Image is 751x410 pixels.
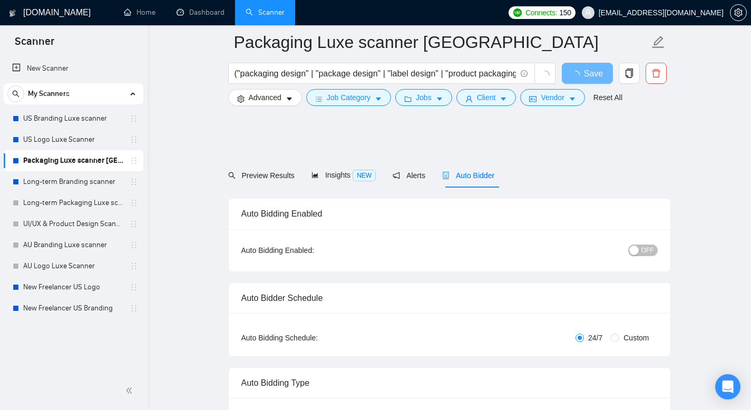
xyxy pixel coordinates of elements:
[529,95,537,103] span: idcard
[395,89,452,106] button: folderJobscaret-down
[404,95,412,103] span: folder
[584,67,603,80] span: Save
[540,71,550,80] span: loading
[23,298,123,319] a: New Freelancer US Branding
[465,95,473,103] span: user
[306,89,391,106] button: barsJob Categorycaret-down
[23,192,123,213] a: Long-term Packaging Luxe scanner
[393,172,400,179] span: notification
[234,29,649,55] input: Scanner name...
[237,95,245,103] span: setting
[23,129,123,150] a: US Logo Luxe Scanner
[442,172,450,179] span: robot
[241,332,380,344] div: Auto Bidding Schedule:
[715,374,740,399] div: Open Intercom Messenger
[23,277,123,298] a: New Freelancer US Logo
[228,172,236,179] span: search
[541,92,564,103] span: Vendor
[130,262,138,270] span: holder
[416,92,432,103] span: Jobs
[651,35,665,49] span: edit
[456,89,516,106] button: userClientcaret-down
[235,67,516,80] input: Search Freelance Jobs...
[124,8,155,17] a: homeHome
[521,70,528,77] span: info-circle
[436,95,443,103] span: caret-down
[584,9,592,16] span: user
[593,92,622,103] a: Reset All
[125,385,136,396] span: double-left
[23,213,123,235] a: UI/UX & Product Design Scanner
[641,245,654,256] span: OFF
[228,89,302,106] button: settingAdvancedcaret-down
[619,332,653,344] span: Custom
[23,235,123,256] a: AU Branding Luxe scanner
[23,171,123,192] a: Long-term Branding scanner
[6,34,63,56] span: Scanner
[619,69,639,78] span: copy
[730,8,746,17] span: setting
[571,71,584,79] span: loading
[177,8,225,17] a: dashboardDashboard
[8,90,24,97] span: search
[559,7,571,18] span: 150
[730,8,747,17] a: setting
[477,92,496,103] span: Client
[241,245,380,256] div: Auto Bidding Enabled:
[646,63,667,84] button: delete
[241,199,658,229] div: Auto Bidding Enabled
[23,150,123,171] a: Packaging Luxe scanner [GEOGRAPHIC_DATA]
[130,283,138,291] span: holder
[241,368,658,398] div: Auto Bidding Type
[311,171,376,179] span: Insights
[130,157,138,165] span: holder
[500,95,507,103] span: caret-down
[525,7,557,18] span: Connects:
[286,95,293,103] span: caret-down
[130,135,138,144] span: holder
[520,89,584,106] button: idcardVendorcaret-down
[442,171,494,180] span: Auto Bidder
[241,283,658,313] div: Auto Bidder Schedule
[584,332,607,344] span: 24/7
[249,92,281,103] span: Advanced
[730,4,747,21] button: setting
[246,8,285,17] a: searchScanner
[513,8,522,17] img: upwork-logo.png
[130,178,138,186] span: holder
[130,220,138,228] span: holder
[646,69,666,78] span: delete
[315,95,323,103] span: bars
[9,5,16,22] img: logo
[569,95,576,103] span: caret-down
[130,199,138,207] span: holder
[327,92,370,103] span: Job Category
[23,108,123,129] a: US Branding Luxe scanner
[23,256,123,277] a: AU Logo Luxe Scanner
[375,95,382,103] span: caret-down
[353,170,376,181] span: NEW
[4,83,143,319] li: My Scanners
[4,58,143,79] li: New Scanner
[130,304,138,313] span: holder
[12,58,135,79] a: New Scanner
[28,83,70,104] span: My Scanners
[7,85,24,102] button: search
[130,114,138,123] span: holder
[562,63,613,84] button: Save
[228,171,295,180] span: Preview Results
[393,171,425,180] span: Alerts
[619,63,640,84] button: copy
[130,241,138,249] span: holder
[311,171,319,179] span: area-chart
